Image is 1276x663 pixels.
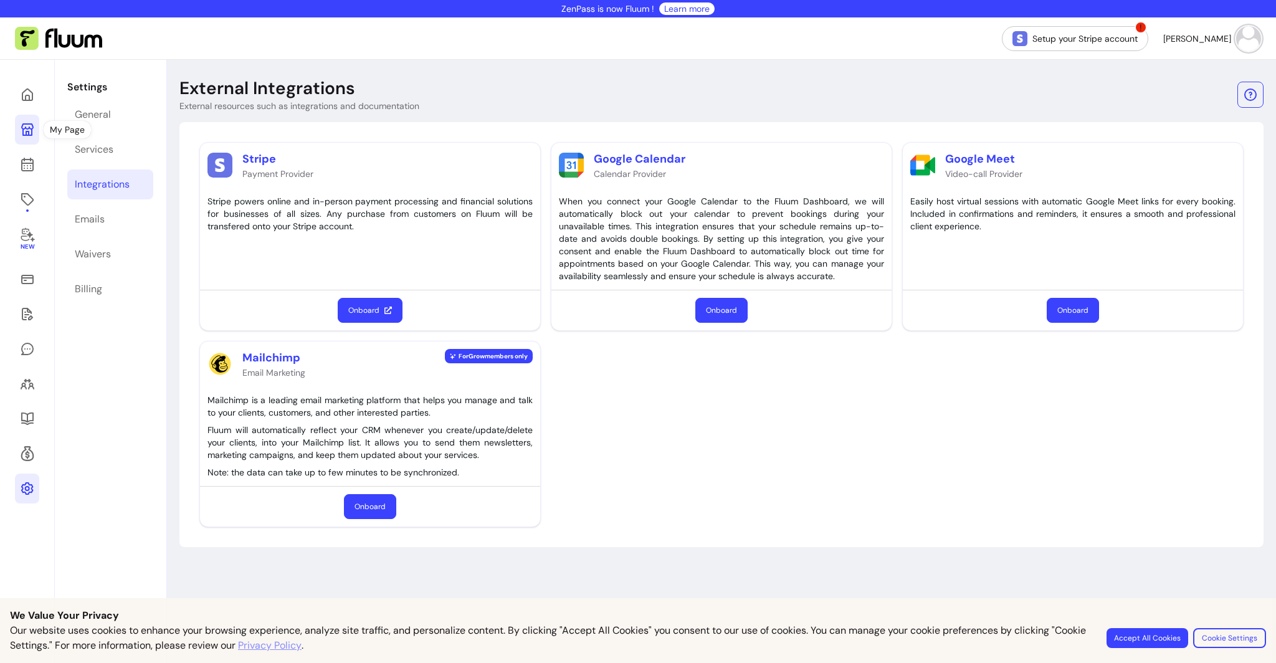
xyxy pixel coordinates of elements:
[242,150,313,168] p: Stripe
[44,121,91,138] div: My Page
[664,2,710,15] a: Learn more
[15,150,39,179] a: Calendar
[445,349,533,363] span: For Grow members only
[10,623,1092,653] p: Our website uses cookies to enhance your browsing experience, analyze site traffic, and personali...
[10,608,1266,623] p: We Value Your Privacy
[338,298,402,323] button: Onboard
[1107,628,1188,648] button: Accept All Cookies
[561,2,654,15] p: ZenPass is now Fluum !
[67,100,153,130] a: General
[242,349,305,366] p: Mailchimp
[1135,21,1147,34] span: !
[75,247,111,262] div: Waivers
[1163,26,1261,51] button: avatar[PERSON_NAME]
[179,77,355,100] p: External Integrations
[1163,32,1231,45] span: [PERSON_NAME]
[242,168,313,180] p: Payment Provider
[1002,26,1148,51] a: Setup your Stripe account
[15,334,39,364] a: My Messages
[15,80,39,110] a: Home
[344,494,396,519] button: Onboard
[910,195,1236,232] div: Easily host virtual sessions with automatic Google Meet links for every booking. Included in conf...
[15,474,39,503] a: Settings
[207,424,533,461] p: Fluum will automatically reflect your CRM whenever you create/update/delete your clients, into yo...
[20,243,34,251] span: New
[15,299,39,329] a: Waivers
[67,169,153,199] a: Integrations
[207,195,533,232] div: Stripe powers online and in-person payment processing and financial solutions for businesses of a...
[75,282,102,297] div: Billing
[1012,31,1027,46] img: Stripe Icon
[207,153,232,178] img: Stripe logo
[75,212,105,227] div: Emails
[75,177,130,192] div: Integrations
[1193,628,1266,648] button: Cookie Settings
[75,107,111,122] div: General
[945,168,1022,180] p: Video-call Provider
[15,115,39,145] a: My Page
[1236,26,1261,51] img: avatar
[559,153,584,178] img: Google Calendar logo
[910,153,935,178] img: Google Meet logo
[207,466,533,479] p: Note: the data can take up to few minutes to be synchronized.
[67,274,153,304] a: Billing
[1047,298,1099,323] button: Onboard
[179,100,419,112] p: External resources such as integrations and documentation
[15,27,102,50] img: Fluum Logo
[67,239,153,269] a: Waivers
[75,142,113,157] div: Services
[15,219,39,259] a: New
[594,168,685,180] p: Calendar Provider
[594,150,685,168] p: Google Calendar
[67,135,153,165] a: Services
[695,298,748,323] button: Onboard
[15,404,39,434] a: Resources
[15,264,39,294] a: Sales
[559,195,884,282] div: When you connect your Google Calendar to the Fluum Dashboard, we will automatically block out you...
[242,366,305,379] p: Email Marketing
[945,150,1022,168] p: Google Meet
[207,394,533,419] p: Mailchimp is a leading email marketing platform that helps you manage and talk to your clients, c...
[67,204,153,234] a: Emails
[238,638,302,653] a: Privacy Policy
[15,184,39,214] a: Offerings
[15,439,39,469] a: Refer & Earn
[67,80,153,95] p: Settings
[207,351,232,376] img: Mailchimp logo
[15,369,39,399] a: Clients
